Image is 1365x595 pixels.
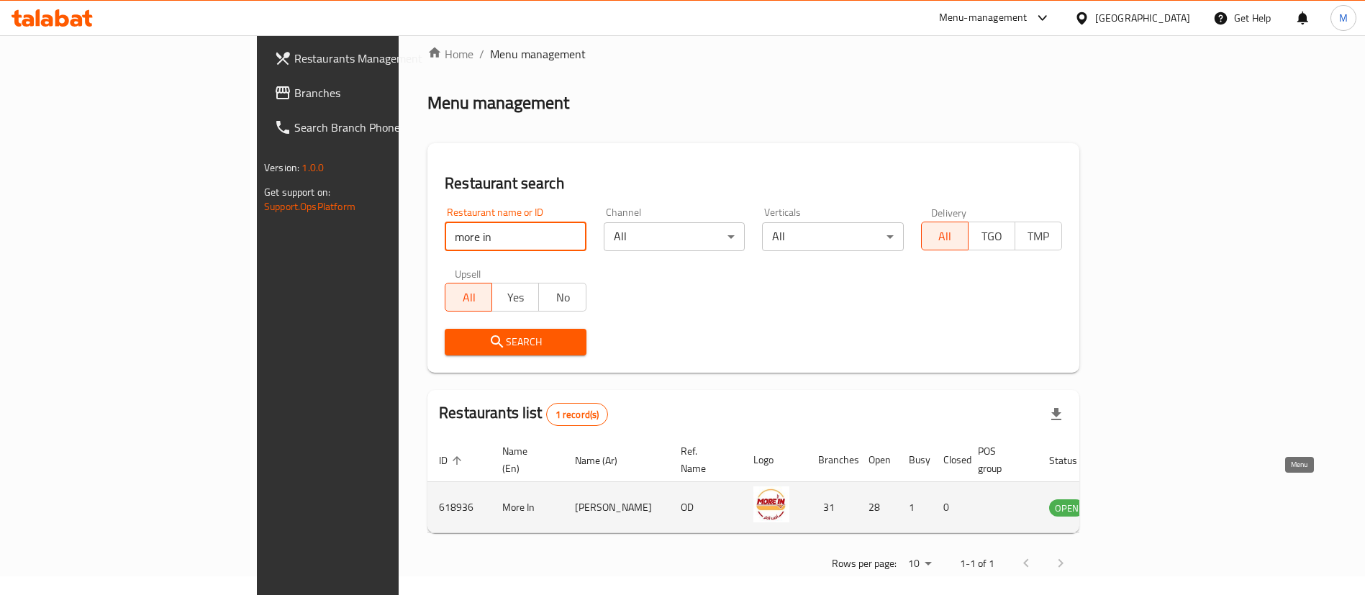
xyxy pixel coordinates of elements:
button: All [921,222,969,250]
th: Closed [932,438,966,482]
span: Ref. Name [681,442,725,477]
button: TGO [968,222,1015,250]
span: OPEN [1049,500,1084,517]
nav: breadcrumb [427,45,1079,63]
th: Logo [742,438,807,482]
p: 1-1 of 1 [960,555,994,573]
span: Branches [294,84,473,101]
img: More In [753,486,789,522]
button: All [445,283,492,312]
span: Menu management [490,45,586,63]
p: Rows per page: [832,555,897,573]
div: Menu-management [939,9,1028,27]
span: Search [456,333,574,351]
div: [GEOGRAPHIC_DATA] [1095,10,1190,26]
label: Upsell [455,268,481,278]
div: Export file [1039,397,1074,432]
td: 28 [857,482,897,533]
a: Support.OpsPlatform [264,197,355,216]
th: Open [857,438,897,482]
button: No [538,283,586,312]
h2: Restaurants list [439,402,608,426]
span: 1 record(s) [547,408,608,422]
td: More In [491,482,563,533]
div: Total records count [546,403,609,426]
a: Branches [263,76,485,110]
button: TMP [1015,222,1062,250]
th: Busy [897,438,932,482]
span: ID [439,452,466,469]
div: All [762,222,903,251]
th: Branches [807,438,857,482]
span: Yes [498,287,533,308]
input: Search for restaurant name or ID.. [445,222,586,251]
label: Delivery [931,207,967,217]
span: Get support on: [264,183,330,201]
h2: Menu management [427,91,569,114]
a: Restaurants Management [263,41,485,76]
button: Search [445,329,586,355]
td: [PERSON_NAME] [563,482,669,533]
span: M [1339,10,1348,26]
td: 31 [807,482,857,533]
table: enhanced table [427,438,1163,533]
td: 1 [897,482,932,533]
span: TMP [1021,226,1056,247]
span: Status [1049,452,1096,469]
td: OD [669,482,742,533]
td: 0 [932,482,966,533]
span: No [545,287,580,308]
div: OPEN [1049,499,1084,517]
h2: Restaurant search [445,173,1062,194]
button: Yes [491,283,539,312]
span: POS group [978,442,1020,477]
span: 1.0.0 [301,158,324,177]
div: Rows per page: [902,553,937,575]
span: Name (En) [502,442,546,477]
span: Version: [264,158,299,177]
div: All [604,222,745,251]
span: All [928,226,963,247]
span: Restaurants Management [294,50,473,67]
span: All [451,287,486,308]
span: Name (Ar) [575,452,636,469]
a: Search Branch Phone [263,110,485,145]
span: TGO [974,226,1010,247]
span: Search Branch Phone [294,119,473,136]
